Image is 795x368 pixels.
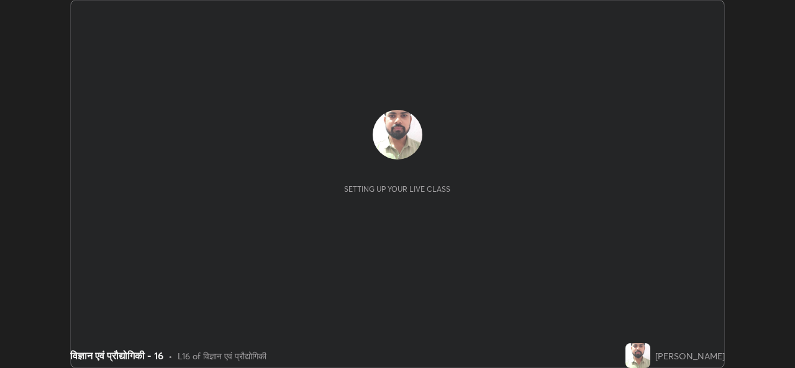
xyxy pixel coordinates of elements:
div: विज्ञान एवं प्रौद्योगिकी - 16 [70,348,163,363]
div: • [168,349,173,362]
div: L16 of विज्ञान एवं प्रौद्योगिकी [178,349,266,362]
div: [PERSON_NAME] [655,349,725,362]
img: 8b9365fb8bd149ce801bb7974c74aca7.jpg [373,110,422,159]
div: Setting up your live class [344,184,450,194]
img: 8b9365fb8bd149ce801bb7974c74aca7.jpg [625,343,650,368]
